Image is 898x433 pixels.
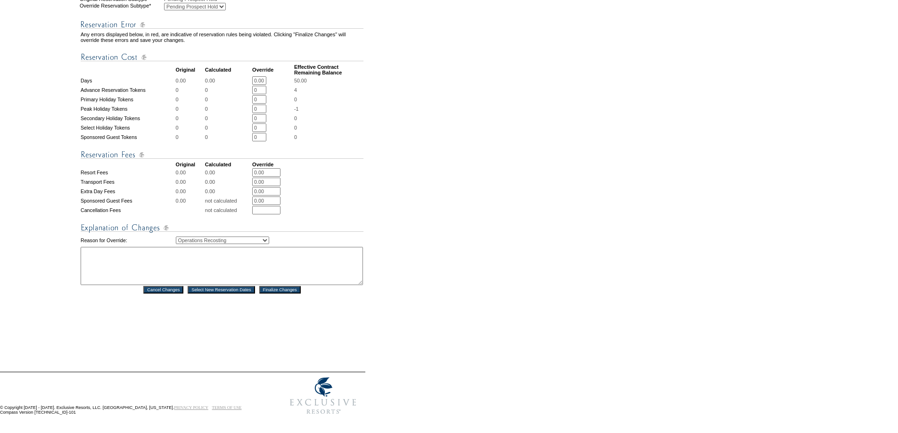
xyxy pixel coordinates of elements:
[81,51,363,63] img: Reservation Cost
[294,134,297,140] span: 0
[176,76,204,85] td: 0.00
[205,133,251,141] td: 0
[294,115,297,121] span: 0
[81,222,363,234] img: Explanation of Changes
[176,187,204,196] td: 0.00
[176,133,204,141] td: 0
[176,64,204,75] td: Original
[205,76,251,85] td: 0.00
[294,125,297,131] span: 0
[205,123,251,132] td: 0
[176,114,204,123] td: 0
[81,105,175,113] td: Peak Holiday Tokens
[81,168,175,177] td: Resort Fees
[176,196,204,205] td: 0.00
[81,196,175,205] td: Sponsored Guest Fees
[259,286,301,294] input: Finalize Changes
[81,114,175,123] td: Secondary Holiday Tokens
[205,64,251,75] td: Calculated
[205,187,251,196] td: 0.00
[143,286,183,294] input: Cancel Changes
[81,95,175,104] td: Primary Holiday Tokens
[176,178,204,186] td: 0.00
[252,64,293,75] td: Override
[176,123,204,132] td: 0
[205,162,251,167] td: Calculated
[176,86,204,94] td: 0
[81,187,175,196] td: Extra Day Fees
[294,97,297,102] span: 0
[252,162,293,167] td: Override
[205,168,251,177] td: 0.00
[294,106,298,112] span: -1
[294,87,297,93] span: 4
[176,168,204,177] td: 0.00
[176,95,204,104] td: 0
[81,206,175,214] td: Cancellation Fees
[281,372,365,419] img: Exclusive Resorts
[81,235,175,246] td: Reason for Override:
[294,78,307,83] span: 50.00
[81,76,175,85] td: Days
[205,95,251,104] td: 0
[205,114,251,123] td: 0
[294,64,363,75] td: Effective Contract Remaining Balance
[205,206,251,214] td: not calculated
[205,196,251,205] td: not calculated
[80,3,163,10] div: Override Reservation Subtype*
[81,19,363,31] img: Reservation Errors
[81,149,363,161] img: Reservation Fees
[205,105,251,113] td: 0
[188,286,255,294] input: Select New Reservation Dates
[176,105,204,113] td: 0
[212,405,242,410] a: TERMS OF USE
[81,32,363,43] td: Any errors displayed below, in red, are indicative of reservation rules being violated. Clicking ...
[174,405,208,410] a: PRIVACY POLICY
[205,86,251,94] td: 0
[81,133,175,141] td: Sponsored Guest Tokens
[205,178,251,186] td: 0.00
[81,123,175,132] td: Select Holiday Tokens
[176,162,204,167] td: Original
[81,86,175,94] td: Advance Reservation Tokens
[81,178,175,186] td: Transport Fees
